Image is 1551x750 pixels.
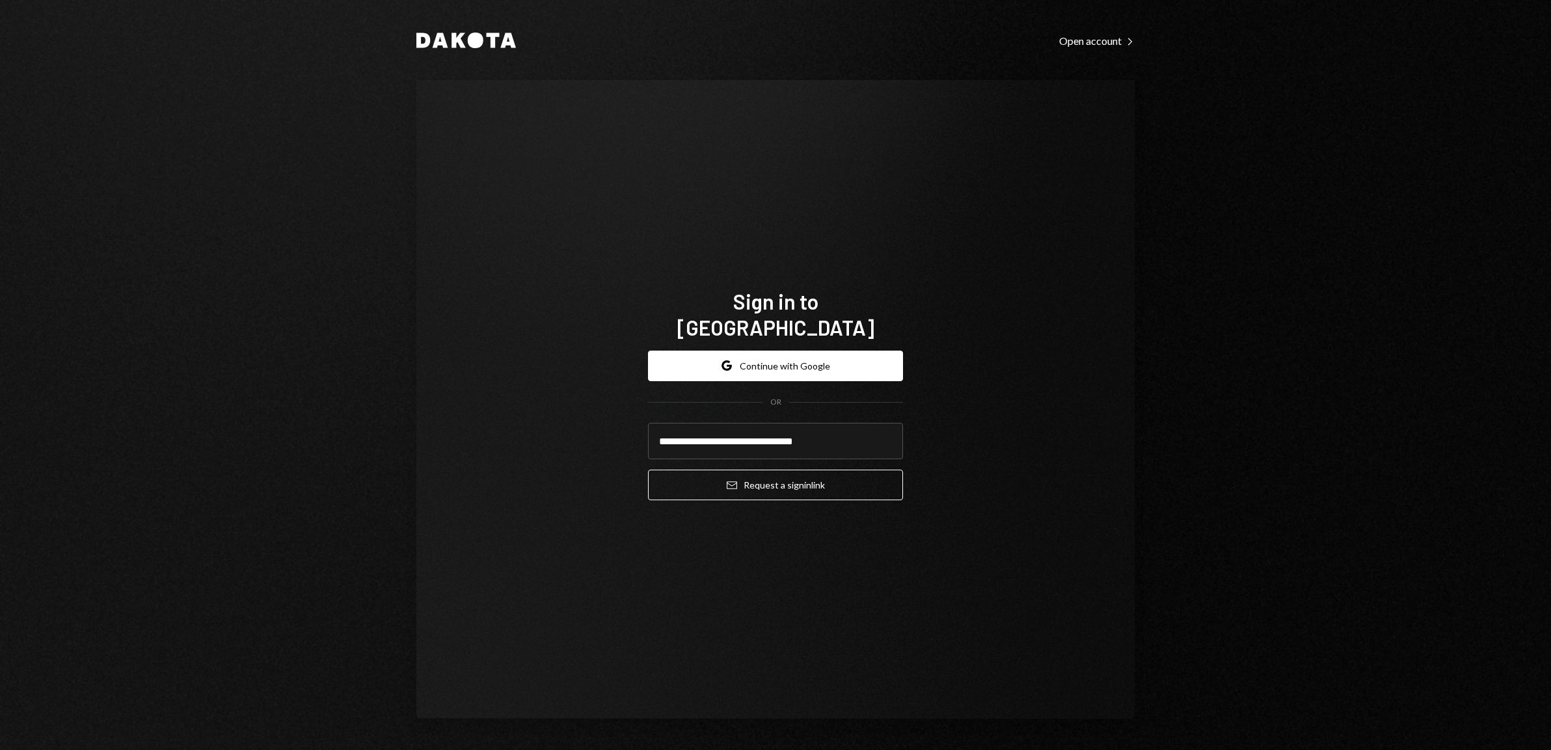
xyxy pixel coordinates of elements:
[1059,33,1135,47] a: Open account
[648,288,903,340] h1: Sign in to [GEOGRAPHIC_DATA]
[648,470,903,500] button: Request a signinlink
[770,397,781,408] div: OR
[1059,34,1135,47] div: Open account
[648,351,903,381] button: Continue with Google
